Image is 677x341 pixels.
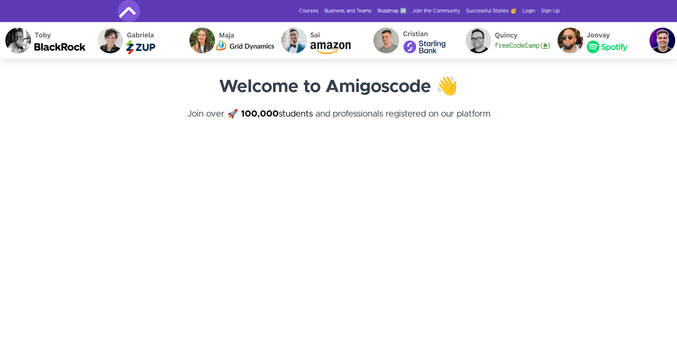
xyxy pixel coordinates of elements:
[324,7,371,15] a: Business and Teams
[299,7,318,15] a: Courses
[466,7,516,15] a: Successful Stories 🥳
[118,107,560,134] h4: Join over 🚀 and professionals registered on our platform
[219,78,458,96] strong: Welcome to Amigoscode 👋
[276,22,368,59] img: Sai
[412,7,460,15] a: Join the Community
[522,7,535,15] a: Login
[460,22,552,59] img: Quincy
[368,22,460,59] img: Cristian
[377,7,406,15] a: Roadmap 🆕
[241,110,279,118] strong: 100,000
[541,7,560,15] a: Sign Up
[92,22,184,59] img: Gabriela
[184,22,276,59] img: Maja
[241,110,313,118] a: 100,000students
[552,22,644,59] img: Joovay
